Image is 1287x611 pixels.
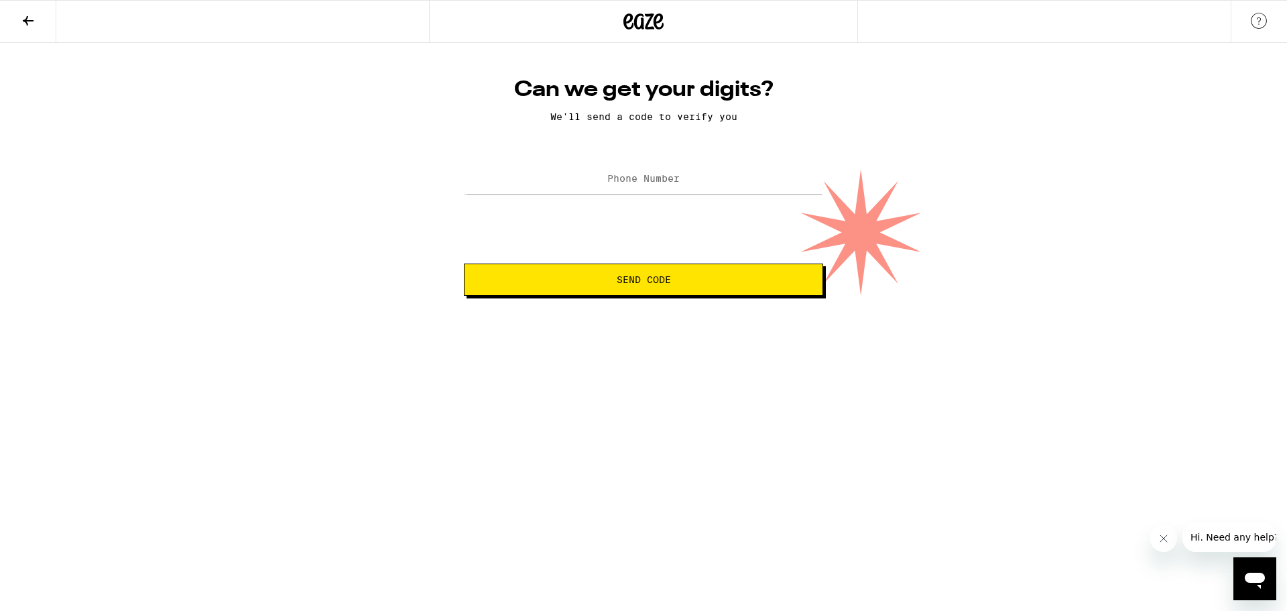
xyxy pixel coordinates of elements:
iframe: Button to launch messaging window [1233,557,1276,600]
button: Send Code [464,264,823,296]
span: Send Code [617,275,671,284]
label: Phone Number [607,173,680,184]
iframe: Message from company [1182,522,1276,552]
iframe: Close message [1150,525,1177,552]
p: We'll send a code to verify you [464,111,823,122]
span: Hi. Need any help? [8,9,97,20]
input: Phone Number [464,164,823,195]
h1: Can we get your digits? [464,76,823,103]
